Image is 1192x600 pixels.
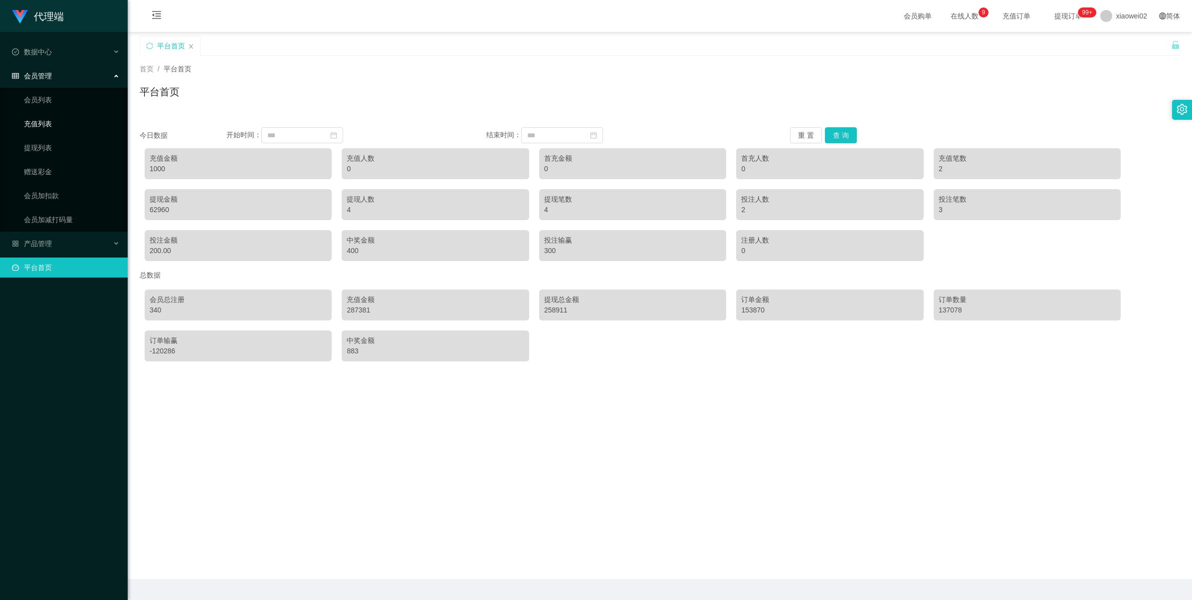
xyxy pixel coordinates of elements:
h1: 代理端 [34,0,64,32]
div: 340 [150,305,327,315]
div: 首充人数 [741,153,918,164]
sup: 1111 [1078,7,1096,17]
a: 会员加减打码量 [24,210,120,230]
span: 平台首页 [164,65,192,73]
div: 充值笔数 [939,153,1116,164]
div: 2 [741,205,918,215]
span: 首页 [140,65,154,73]
div: 提现笔数 [544,194,721,205]
div: 0 [544,164,721,174]
div: 258911 [544,305,721,315]
div: 153870 [741,305,918,315]
div: -120286 [150,346,327,356]
div: 200.00 [150,246,327,256]
div: 4 [544,205,721,215]
div: 投注金额 [150,235,327,246]
div: 883 [347,346,524,356]
i: 图标: setting [1177,104,1188,115]
i: 图标: global [1159,12,1166,19]
div: 0 [347,164,524,174]
a: 赠送彩金 [24,162,120,182]
div: 充值金额 [347,295,524,305]
span: 会员管理 [12,72,52,80]
div: 4 [347,205,524,215]
img: logo.9652507e.png [12,10,28,24]
div: 中奖金额 [347,235,524,246]
a: 会员加扣款 [24,186,120,206]
div: 0 [741,164,918,174]
div: 会员总注册 [150,295,327,305]
div: 订单数量 [939,295,1116,305]
i: 图标: calendar [590,132,597,139]
i: 图标: appstore-o [12,240,19,247]
span: 结束时间： [486,131,521,139]
div: 0 [741,246,918,256]
span: / [158,65,160,73]
div: 137078 [939,305,1116,315]
div: 中奖金额 [347,335,524,346]
div: 充值人数 [347,153,524,164]
div: 投注人数 [741,194,918,205]
div: 投注笔数 [939,194,1116,205]
div: 62960 [150,205,327,215]
div: 投注输赢 [544,235,721,246]
div: 首充金额 [544,153,721,164]
div: 订单输赢 [150,335,327,346]
span: 开始时间： [226,131,261,139]
div: 提现金额 [150,194,327,205]
a: 代理端 [12,12,64,20]
div: 平台首页 [157,36,185,55]
p: 9 [982,7,985,17]
span: 在线人数 [946,12,984,19]
div: 400 [347,246,524,256]
i: 图标: calendar [330,132,337,139]
div: 今日数据 [140,130,226,141]
i: 图标: unlock [1171,40,1180,49]
span: 数据中心 [12,48,52,56]
div: 300 [544,246,721,256]
button: 查 询 [825,127,857,143]
sup: 9 [979,7,989,17]
div: 1000 [150,164,327,174]
div: 提现总金额 [544,295,721,305]
span: 提现订单 [1049,12,1087,19]
div: 订单金额 [741,295,918,305]
div: 提现人数 [347,194,524,205]
i: 图标: check-circle-o [12,48,19,55]
a: 图标: dashboard平台首页 [12,258,120,278]
div: 287381 [347,305,524,315]
i: 图标: close [188,43,194,49]
div: 充值金额 [150,153,327,164]
i: 图标: table [12,72,19,79]
i: 图标: sync [146,42,153,49]
a: 提现列表 [24,138,120,158]
div: 3 [939,205,1116,215]
a: 会员列表 [24,90,120,110]
button: 重 置 [790,127,822,143]
div: 2 [939,164,1116,174]
span: 充值订单 [997,12,1035,19]
div: 总数据 [140,266,1180,285]
span: 产品管理 [12,240,52,248]
a: 充值列表 [24,114,120,134]
div: 注册人数 [741,235,918,246]
h1: 平台首页 [140,84,180,99]
i: 图标: menu-fold [140,0,174,32]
